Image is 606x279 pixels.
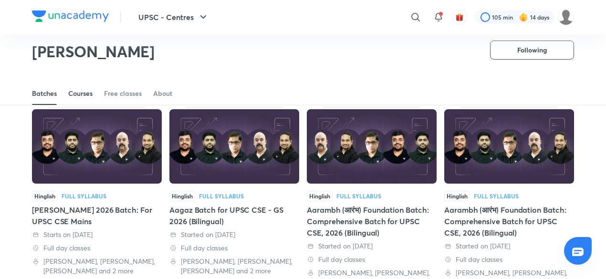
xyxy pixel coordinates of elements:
[153,89,172,98] div: About
[133,8,215,27] button: UPSC - Centres
[444,241,574,251] div: Started on 31 May 2025
[32,243,162,253] div: Full day classes
[104,82,142,105] a: Free classes
[32,89,57,98] div: Batches
[169,243,299,253] div: Full day classes
[32,191,58,201] span: Hinglish
[455,13,464,21] img: avatar
[444,109,574,184] img: Thumbnail
[104,89,142,98] div: Free classes
[307,255,437,264] div: Full day classes
[32,42,155,61] h2: [PERSON_NAME]
[474,193,519,199] div: Full Syllabus
[307,191,333,201] span: Hinglish
[452,10,467,25] button: avatar
[32,257,162,276] div: Sudarshan Gurjar, Dr Sidharth Arora, Mrunal Patel and 2 more
[519,12,528,22] img: streak
[68,82,93,105] a: Courses
[169,230,299,239] div: Started on 8 Sep 2025
[169,257,299,276] div: Sudarshan Gurjar, Dr Sidharth Arora, Mrunal Patel and 2 more
[32,82,57,105] a: Batches
[32,204,162,227] div: [PERSON_NAME] 2026 Batch: For UPSC CSE Mains
[307,109,437,184] img: Thumbnail
[307,204,437,238] div: Aarambh (आरंभ) Foundation Batch: Comprehensive Batch for UPSC CSE, 2026 (Bilingual)
[444,204,574,238] div: Aarambh (आरंभ) Foundation Batch: Comprehensive Batch for UPSC CSE, 2026 (Bilingual)
[558,9,574,25] img: SAKSHI AGRAWAL
[169,204,299,227] div: Aagaz Batch for UPSC CSE - GS 2026 (Bilingual)
[153,82,172,105] a: About
[444,255,574,264] div: Full day classes
[32,10,109,24] a: Company Logo
[336,193,381,199] div: Full Syllabus
[490,41,574,60] button: Following
[199,193,244,199] div: Full Syllabus
[444,191,470,201] span: Hinglish
[68,89,93,98] div: Courses
[32,109,162,184] img: Thumbnail
[32,10,109,22] img: Company Logo
[32,230,162,239] div: Starts on 3 Nov 2025
[169,109,299,184] img: Thumbnail
[517,45,547,55] span: Following
[169,191,195,201] span: Hinglish
[62,193,106,199] div: Full Syllabus
[307,241,437,251] div: Started on 8 Jun 2025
